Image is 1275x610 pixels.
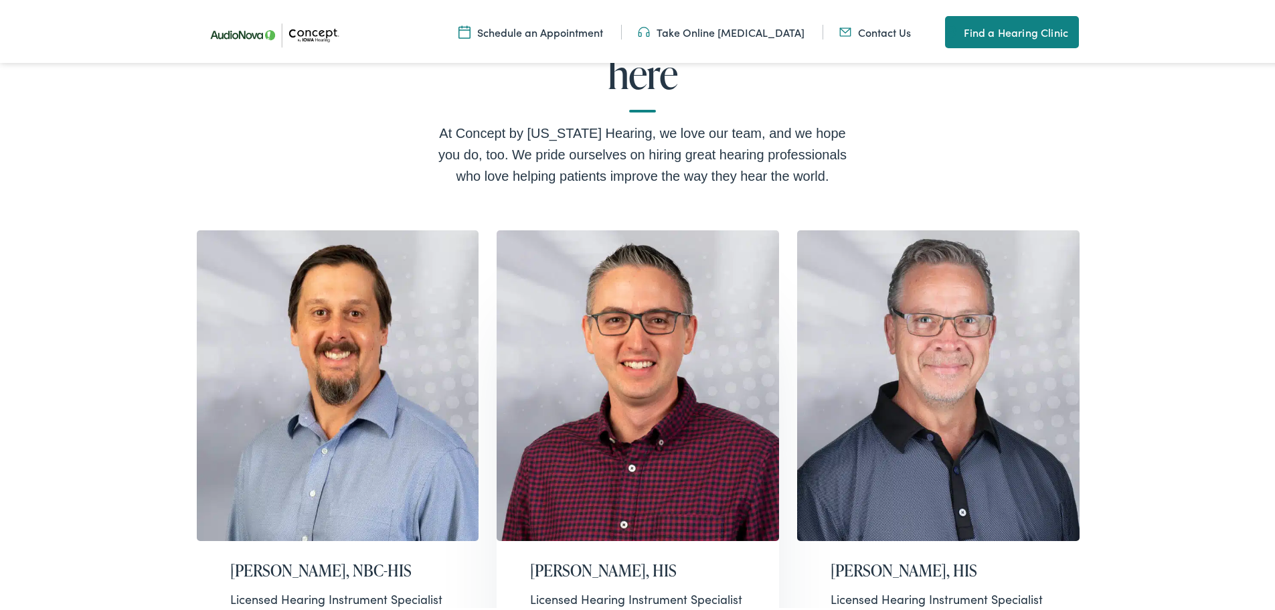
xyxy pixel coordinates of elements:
[831,558,1046,578] h2: [PERSON_NAME], HIS
[839,22,911,37] a: Contact Us
[458,22,471,37] img: A calendar icon to schedule an appointment at Concept by Iowa Hearing.
[797,228,1080,538] img: Greg Klauer a hearing instrument specialist at Concept of Iowa Hearing in Dubuque, Iowa.
[230,588,446,605] div: Licensed Hearing Instrument Specialist
[197,228,479,538] img: Eric Smargiasso is a hearing instrument specialist at Concept by Iowa Hearing in Ames.
[428,120,857,184] div: At Concept by [US_STATE] Hearing, we love our team, and we hope you do, too. We pride ourselves o...
[458,22,603,37] a: Schedule an Appointment
[230,558,446,578] h2: [PERSON_NAME], NBC-HIS
[497,228,779,538] img: Eric Wolvers is a hearing instrument specialist at Concept by Iowa Hearing in Marshalltown.
[530,558,746,578] h2: [PERSON_NAME], HIS
[945,21,957,37] img: utility icon
[530,588,746,605] div: Licensed Hearing Instrument Specialist
[638,22,650,37] img: utility icon
[945,13,1079,46] a: Find a Hearing Clinic
[638,22,804,37] a: Take Online [MEDICAL_DATA]
[831,588,1046,605] div: Licensed Hearing Instrument Specialist
[839,22,851,37] img: utility icon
